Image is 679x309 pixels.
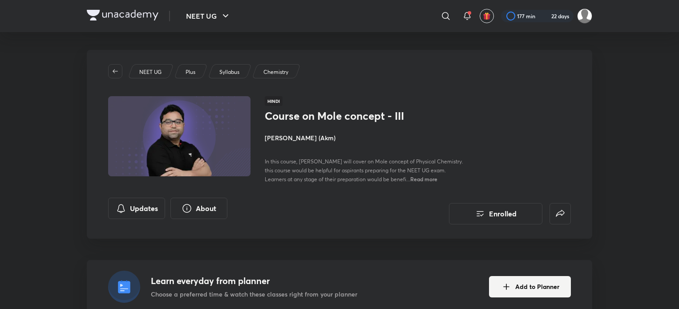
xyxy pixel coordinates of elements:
[577,8,592,24] img: surabhi
[265,158,463,183] span: In this course, [PERSON_NAME] will cover on Mole concept of Physical Chemistry. this course would...
[410,175,437,183] span: Read more
[541,12,550,20] img: streak
[263,68,288,76] p: Chemistry
[449,203,542,224] button: Enrolled
[218,68,241,76] a: Syllabus
[489,276,571,297] button: Add to Planner
[108,198,165,219] button: Updates
[138,68,163,76] a: NEET UG
[184,68,197,76] a: Plus
[480,9,494,23] button: avatar
[265,133,464,142] h4: [PERSON_NAME] (Akm)
[181,7,236,25] button: NEET UG
[483,12,491,20] img: avatar
[107,95,252,177] img: Thumbnail
[186,68,195,76] p: Plus
[151,289,357,299] p: Choose a preferred time & watch these classes right from your planner
[265,96,283,106] span: Hindi
[265,110,410,122] h1: Course on Mole concept - III
[219,68,239,76] p: Syllabus
[170,198,227,219] button: About
[151,274,357,288] h4: Learn everyday from planner
[139,68,162,76] p: NEET UG
[87,10,158,20] img: Company Logo
[550,203,571,224] button: false
[262,68,290,76] a: Chemistry
[87,10,158,23] a: Company Logo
